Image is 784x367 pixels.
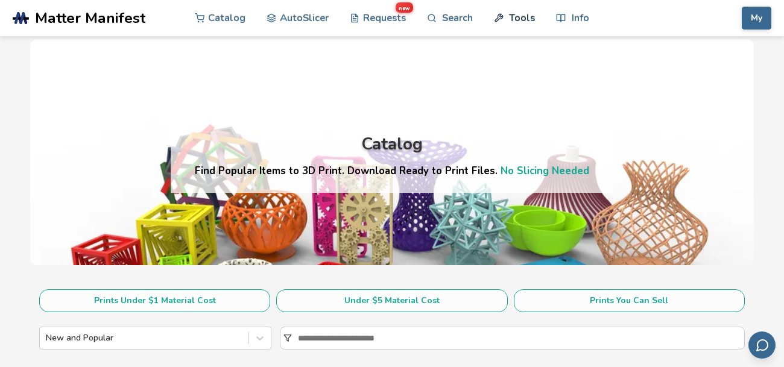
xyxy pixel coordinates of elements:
button: Under $5 Material Cost [276,289,507,312]
h4: Find Popular Items to 3D Print. Download Ready to Print Files. [195,164,589,178]
input: New and Popular [46,333,48,343]
button: Send feedback via email [748,331,776,359]
a: No Slicing Needed [501,164,589,178]
span: Matter Manifest [35,10,145,27]
div: Catalog [361,135,423,154]
span: new [396,2,413,13]
button: Prints You Can Sell [514,289,745,312]
button: My [742,7,771,30]
button: Prints Under $1 Material Cost [39,289,270,312]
